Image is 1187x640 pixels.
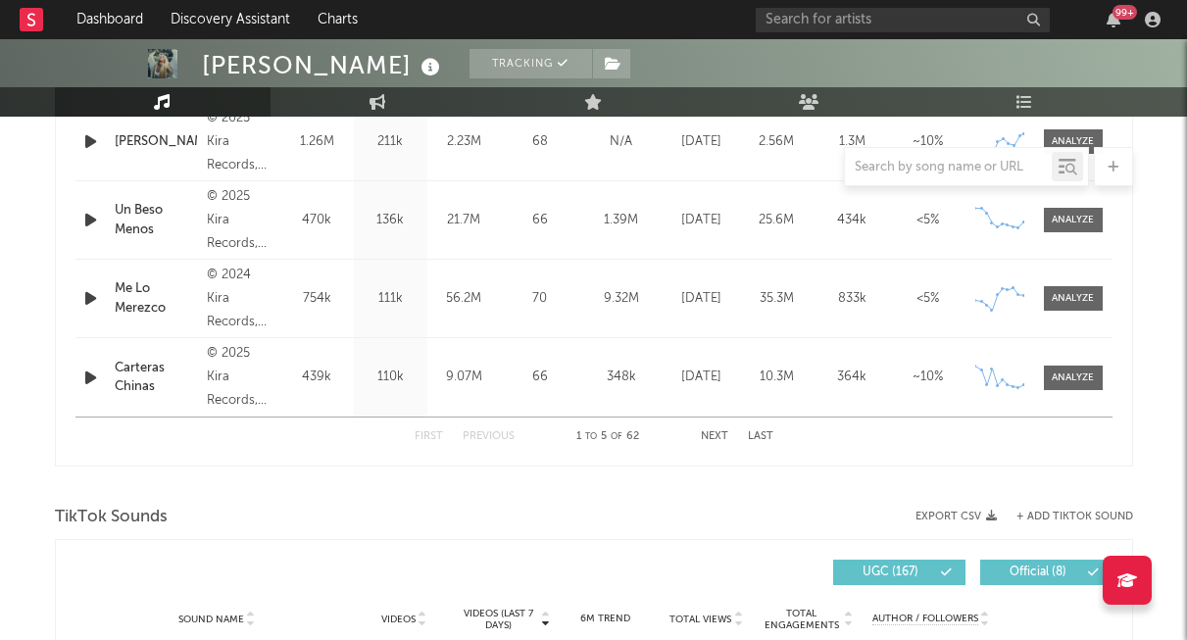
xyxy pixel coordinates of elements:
span: Author / Followers [872,613,978,625]
span: TikTok Sounds [55,506,168,529]
div: ~ 10 % [895,132,961,152]
button: First [415,431,443,442]
a: Carteras Chinas [115,359,197,397]
div: 434k [819,211,885,230]
button: Next [701,431,728,442]
div: [DATE] [668,132,734,152]
span: Total Engagements [762,608,841,631]
button: + Add TikTok Sound [997,512,1133,522]
a: Un Beso Menos [115,201,197,239]
div: 1.39M [584,211,659,230]
div: [DATE] [668,368,734,387]
div: 68 [506,132,574,152]
div: © 2025 Kira Records, LLC, under exclusive license to Warner Music Latina Inc. [207,107,275,177]
div: © 2024 Kira Records, LLC, under exclusive license to Warner Music Latina Inc. [207,264,275,334]
div: 1.26M [285,132,349,152]
div: [PERSON_NAME] [202,49,445,81]
div: 9.32M [584,289,659,309]
div: 6M Trend [560,612,651,626]
div: 25.6M [744,211,810,230]
div: 35.3M [744,289,810,309]
a: [PERSON_NAME] [115,132,197,152]
input: Search for artists [756,8,1050,32]
div: 110k [359,368,422,387]
div: 833k [819,289,885,309]
div: 66 [506,368,574,387]
div: <5% [895,289,961,309]
button: UGC(167) [833,560,965,585]
div: 70 [506,289,574,309]
span: Videos [381,614,416,625]
div: <5% [895,211,961,230]
button: Export CSV [915,511,997,522]
a: Me Lo Merezco [115,279,197,318]
div: [DATE] [668,289,734,309]
span: UGC ( 167 ) [846,566,936,578]
div: 754k [285,289,349,309]
div: 439k [285,368,349,387]
div: 1 5 62 [554,425,662,449]
div: 9.07M [432,368,496,387]
div: 2.23M [432,132,496,152]
input: Search by song name or URL [845,160,1052,175]
button: Last [748,431,773,442]
div: 10.3M [744,368,810,387]
div: 348k [584,368,659,387]
div: 2.56M [744,132,810,152]
div: © 2025 Kira Records, LLC, under exclusive license to Warner Music Latina Inc. [207,185,275,256]
div: 211k [359,132,422,152]
div: 21.7M [432,211,496,230]
div: 136k [359,211,422,230]
span: Videos (last 7 days) [459,608,538,631]
span: Total Views [669,614,731,625]
button: Previous [463,431,515,442]
button: 99+ [1107,12,1120,27]
div: 99 + [1113,5,1137,20]
div: [DATE] [668,211,734,230]
div: ~ 10 % [895,368,961,387]
span: Sound Name [178,614,244,625]
div: 470k [285,211,349,230]
span: to [585,432,597,441]
div: N/A [584,132,659,152]
div: © 2025 Kira Records, LLC, under exclusive license to Warner Music Latina Inc. [207,342,275,413]
div: 56.2M [432,289,496,309]
div: 1.3M [819,132,885,152]
div: 364k [819,368,885,387]
button: Official(8) [980,560,1113,585]
div: 111k [359,289,422,309]
button: + Add TikTok Sound [1016,512,1133,522]
span: of [611,432,622,441]
button: Tracking [470,49,592,78]
div: 66 [506,211,574,230]
span: Official ( 8 ) [993,566,1083,578]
